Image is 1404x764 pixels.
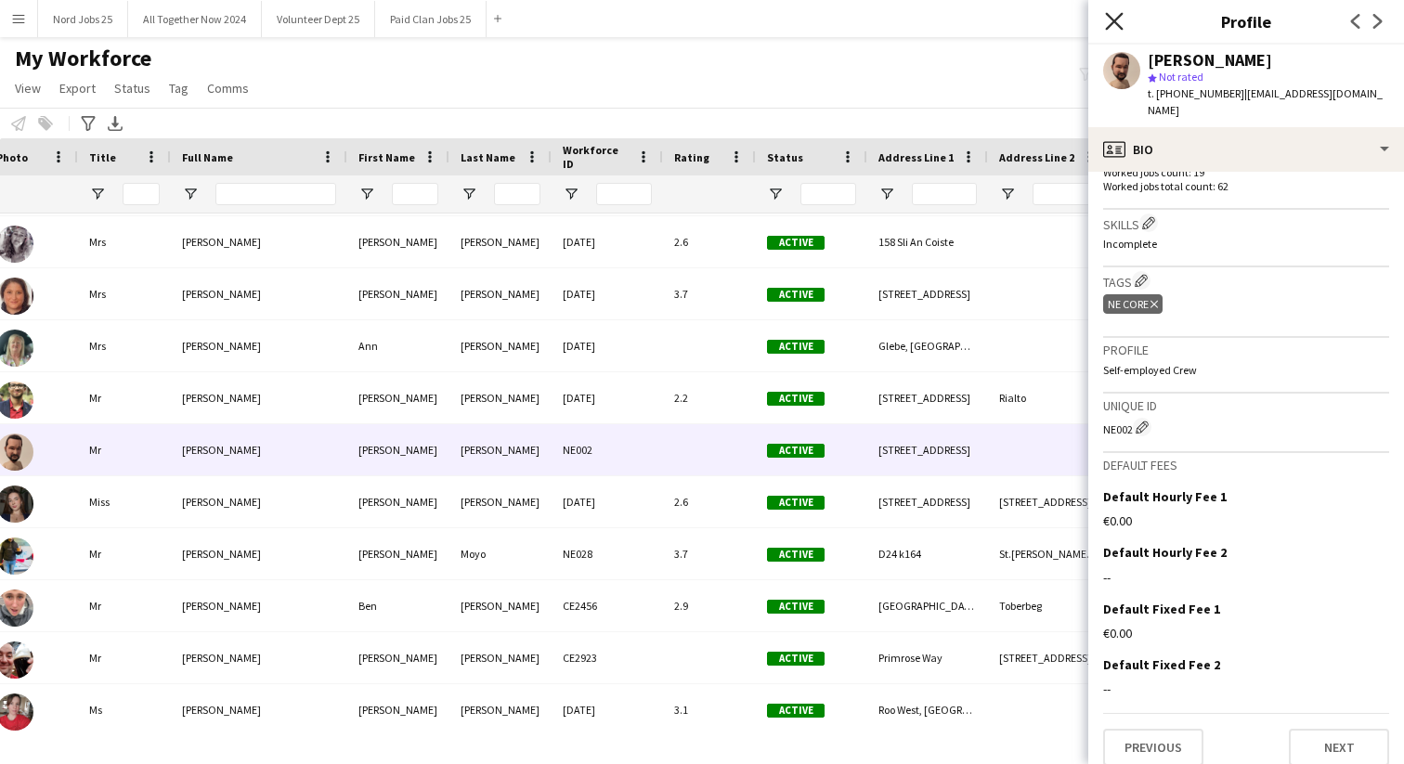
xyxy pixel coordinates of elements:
span: Active [767,600,825,614]
input: First Name Filter Input [392,183,438,205]
button: Open Filter Menu [89,186,106,202]
span: [PERSON_NAME] [182,443,261,457]
span: Active [767,392,825,406]
div: [PERSON_NAME] [449,268,552,319]
div: [PERSON_NAME] [347,216,449,267]
div: [PERSON_NAME] [449,372,552,423]
div: Glebe, [GEOGRAPHIC_DATA], [GEOGRAPHIC_DATA], [GEOGRAPHIC_DATA] [867,320,988,371]
button: Open Filter Menu [878,186,895,202]
h3: Profile [1103,342,1389,358]
input: Workforce ID Filter Input [596,183,652,205]
input: Status Filter Input [800,183,856,205]
input: Full Name Filter Input [215,183,336,205]
button: All Together Now 2024 [128,1,262,37]
span: Active [767,496,825,510]
a: Export [52,76,103,100]
div: Primrose Way [867,632,988,683]
div: [STREET_ADDRESS] [867,476,988,527]
input: Last Name Filter Input [494,183,540,205]
div: [PERSON_NAME] [347,424,449,475]
span: Title [89,150,116,164]
span: Status [114,80,150,97]
div: [DATE] [552,216,663,267]
input: Address Line 1 Filter Input [912,183,977,205]
span: [PERSON_NAME] [182,651,261,665]
div: [DATE] [552,320,663,371]
div: Mr [78,528,171,579]
p: Self-employed Crew [1103,363,1389,377]
h3: Default Hourly Fee 1 [1103,488,1227,505]
div: [STREET_ADDRESS] [988,632,1109,683]
button: Open Filter Menu [461,186,477,202]
input: Title Filter Input [123,183,160,205]
div: [PERSON_NAME] [347,268,449,319]
div: 2.2 [663,372,756,423]
span: Tag [169,80,188,97]
div: Mr [78,632,171,683]
p: Worked jobs total count: 62 [1103,179,1389,193]
span: First Name [358,150,415,164]
div: 2.6 [663,476,756,527]
div: 3.1 [663,684,756,735]
button: Open Filter Menu [767,186,784,202]
div: [PERSON_NAME] [347,476,449,527]
h3: Profile [1088,9,1404,33]
span: Active [767,652,825,666]
div: -- [1103,569,1389,586]
div: 158 Sli An Coiste [867,216,988,267]
div: St.[PERSON_NAME]'s Nursing home , [GEOGRAPHIC_DATA] [988,528,1109,579]
div: Mr [78,580,171,631]
div: Roo West, [GEOGRAPHIC_DATA], [GEOGRAPHIC_DATA], [GEOGRAPHIC_DATA], [GEOGRAPHIC_DATA] [867,684,988,735]
button: Open Filter Menu [999,186,1016,202]
span: [PERSON_NAME] [182,599,261,613]
span: Full Name [182,150,233,164]
p: Worked jobs count: 19 [1103,165,1389,179]
span: View [15,80,41,97]
span: Address Line 2 [999,150,1074,164]
div: Ms [78,684,171,735]
div: [STREET_ADDRESS] [988,476,1109,527]
span: Rating [674,150,709,164]
div: [DATE] [552,372,663,423]
div: CE2456 [552,580,663,631]
span: Last Name [461,150,515,164]
span: Active [767,236,825,250]
a: View [7,76,48,100]
div: [DATE] [552,268,663,319]
div: NE Core [1103,294,1163,314]
span: Export [59,80,96,97]
div: Mr [78,372,171,423]
h3: Default fees [1103,457,1389,473]
div: [PERSON_NAME] [449,580,552,631]
div: Mrs [78,268,171,319]
div: Mrs [78,320,171,371]
span: [PERSON_NAME] [182,391,261,405]
span: | [EMAIL_ADDRESS][DOMAIN_NAME] [1148,86,1383,117]
span: Active [767,444,825,458]
span: [PERSON_NAME] [182,339,261,353]
div: €0.00 [1103,625,1389,641]
span: Workforce ID [563,143,630,171]
div: [PERSON_NAME] [347,632,449,683]
div: [GEOGRAPHIC_DATA] [867,580,988,631]
div: 3.7 [663,268,756,319]
div: [PERSON_NAME] [449,684,552,735]
div: [DATE] [552,476,663,527]
h3: Default Fixed Fee 1 [1103,601,1220,617]
div: Miss [78,476,171,527]
app-action-btn: Advanced filters [77,112,99,135]
app-action-btn: Export XLSX [104,112,126,135]
span: Status [767,150,803,164]
div: NE002 [552,424,663,475]
div: -- [1103,680,1389,697]
span: Active [767,548,825,562]
button: Open Filter Menu [358,186,375,202]
div: Mrs [78,216,171,267]
span: [PERSON_NAME] [182,703,261,717]
div: [PERSON_NAME] [1148,52,1272,69]
h3: Default Fixed Fee 2 [1103,656,1220,673]
a: Comms [200,76,256,100]
div: [PERSON_NAME] [449,424,552,475]
h3: Unique ID [1103,397,1389,414]
div: Moyo [449,528,552,579]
